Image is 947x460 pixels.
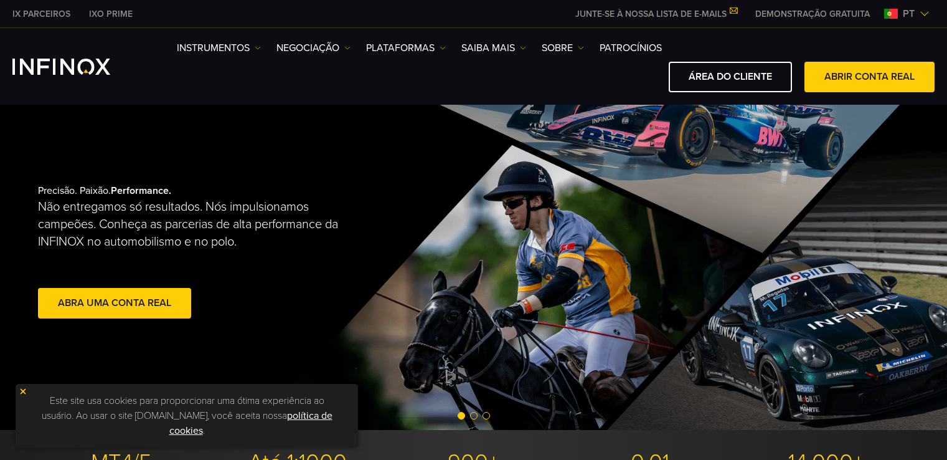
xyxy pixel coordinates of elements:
a: INFINOX [3,7,80,21]
a: INFINOX [80,7,142,21]
p: Este site usa cookies para proporcionar uma ótima experiência ao usuário. Ao usar o site [DOMAIN_... [22,390,352,441]
span: Go to slide 3 [483,412,490,419]
a: JUNTE-SE À NOSSA LISTA DE E-MAILS [566,9,746,19]
a: SOBRE [542,41,584,55]
a: INFINOX Logo [12,59,139,75]
a: ÁREA DO CLIENTE [669,62,792,92]
a: Saiba mais [461,41,526,55]
img: yellow close icon [19,387,27,396]
span: Go to slide 2 [470,412,478,419]
span: pt [898,6,920,21]
a: Patrocínios [600,41,662,55]
span: Go to slide 1 [458,412,465,419]
div: Precisão. Paixão. [38,165,430,342]
a: Instrumentos [177,41,261,55]
strong: Performance. [111,184,171,197]
p: Não entregamos só resultados. Nós impulsionamos campeões. Conheça as parcerias de alta performanc... [38,198,352,251]
a: NEGOCIAÇÃO [276,41,351,55]
a: INFINOX MENU [746,7,879,21]
a: PLATAFORMAS [366,41,446,55]
a: ABRIR CONTA REAL [804,62,935,92]
a: abra uma conta real [38,288,191,319]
